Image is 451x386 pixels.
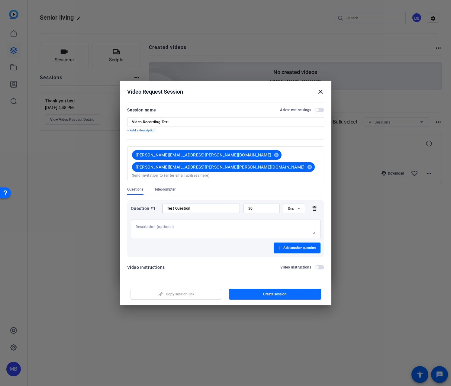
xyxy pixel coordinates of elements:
h2: Advanced settings [280,108,311,112]
span: Questions [127,187,143,192]
span: Create session [263,292,287,297]
mat-icon: cancel [271,152,282,158]
mat-icon: close [317,88,324,95]
p: + Add a description [127,128,324,133]
input: Send invitation to (enter email address here) [132,173,319,178]
div: Question #1 [131,205,159,212]
div: Video Instructions [127,264,165,271]
div: Video Request Session [127,88,324,95]
input: Enter Session Name [132,120,319,124]
span: Add another question [283,246,316,250]
span: Sec [288,207,294,211]
input: Enter your question here [167,206,235,211]
button: Add another question [274,243,321,253]
mat-icon: cancel [304,164,315,170]
h2: Video Instructions [280,265,311,270]
span: [PERSON_NAME][EMAIL_ADDRESS][PERSON_NAME][DOMAIN_NAME] [136,152,272,158]
span: [PERSON_NAME][EMAIL_ADDRESS][PERSON_NAME][PERSON_NAME][DOMAIN_NAME] [136,164,305,170]
button: Create session [229,289,321,300]
span: Teleprompter [154,187,176,192]
div: Session name [127,106,156,114]
input: Time [248,206,275,211]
